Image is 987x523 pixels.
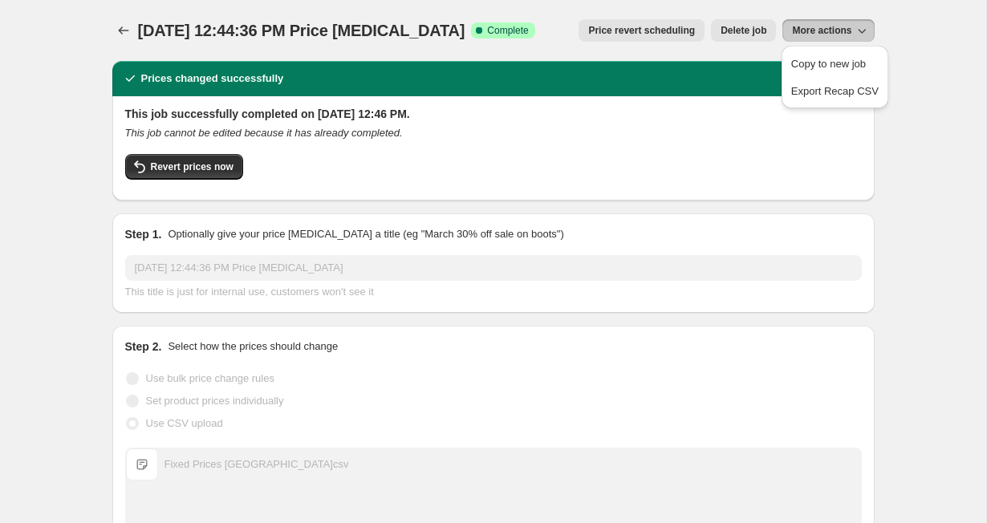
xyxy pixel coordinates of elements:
i: This job cannot be edited because it has already completed. [125,127,403,139]
span: Copy to new job [791,58,866,70]
span: Delete job [721,24,766,37]
button: Revert prices now [125,154,243,180]
button: Price revert scheduling [579,19,705,42]
span: Price revert scheduling [588,24,695,37]
h2: Step 1. [125,226,162,242]
button: Price change jobs [112,19,135,42]
span: Set product prices individually [146,395,284,407]
span: Use CSV upload [146,417,223,429]
button: Delete job [711,19,776,42]
p: Optionally give your price [MEDICAL_DATA] a title (eg "March 30% off sale on boots") [168,226,563,242]
span: Revert prices now [151,160,234,173]
span: Export Recap CSV [791,85,879,97]
button: Export Recap CSV [786,78,883,103]
span: More actions [792,24,851,37]
span: [DATE] 12:44:36 PM Price [MEDICAL_DATA] [138,22,465,39]
span: Use bulk price change rules [146,372,274,384]
span: This title is just for internal use, customers won't see it [125,286,374,298]
span: Complete [487,24,528,37]
p: Select how the prices should change [168,339,338,355]
input: 30% off holiday sale [125,255,862,281]
button: Copy to new job [786,51,883,76]
div: Fixed Prices [GEOGRAPHIC_DATA]csv [164,456,349,472]
h2: Prices changed successfully [141,71,284,87]
h2: Step 2. [125,339,162,355]
button: More actions [782,19,874,42]
h2: This job successfully completed on [DATE] 12:46 PM. [125,106,862,122]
